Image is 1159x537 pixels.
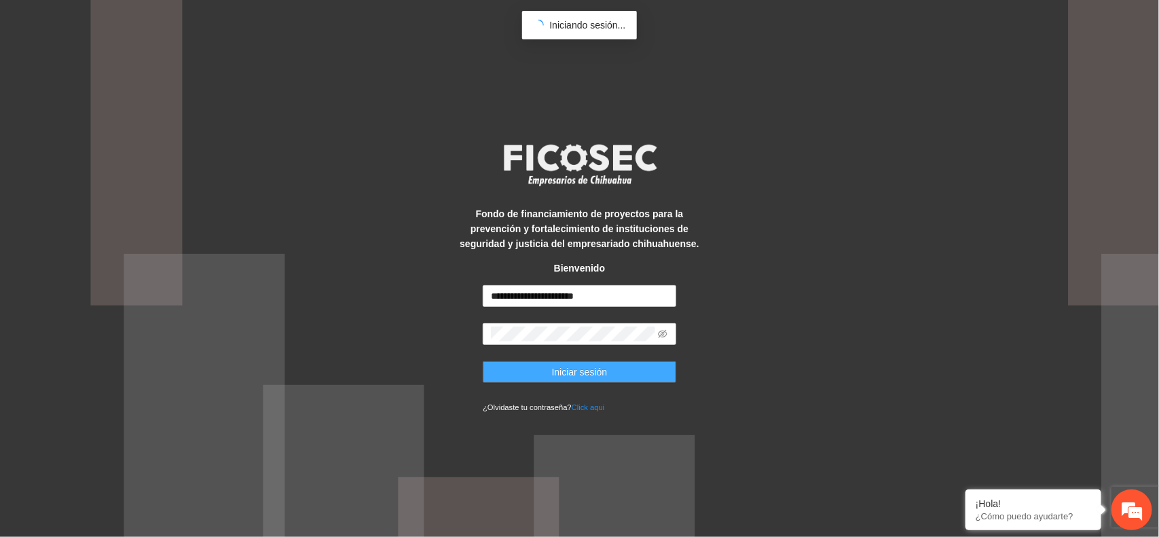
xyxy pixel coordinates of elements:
strong: Fondo de financiamiento de proyectos para la prevención y fortalecimiento de instituciones de seg... [460,208,699,249]
p: ¿Cómo puedo ayudarte? [976,511,1091,521]
strong: Bienvenido [554,263,605,274]
span: Iniciando sesión... [549,20,625,31]
a: Click aqui [572,403,605,411]
span: Iniciar sesión [552,365,608,379]
span: loading [532,18,545,32]
img: logo [495,140,665,190]
small: ¿Olvidaste tu contraseña? [483,403,604,411]
button: Iniciar sesión [483,361,676,383]
div: ¡Hola! [976,498,1091,509]
span: eye-invisible [658,329,667,339]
